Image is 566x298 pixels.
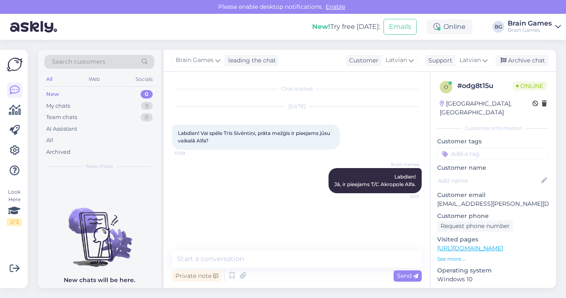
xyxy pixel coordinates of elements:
[141,102,153,110] div: 9
[141,90,153,98] div: 0
[44,74,54,85] div: All
[52,57,105,66] span: Search customers
[437,275,549,284] p: Windows 10
[176,56,214,65] span: Brain Games
[225,56,276,65] div: leading the chat
[444,84,448,90] span: o
[141,113,153,122] div: 0
[388,194,419,200] span: 13:17
[64,276,135,285] p: New chats will be here.
[457,81,513,91] div: # odg8t15u
[7,218,22,226] div: 2 / 3
[437,148,549,160] input: Add a tag
[172,270,222,282] div: Private note
[427,19,472,34] div: Online
[46,125,77,133] div: AI Assistant
[87,74,102,85] div: Web
[437,124,549,132] div: Customer information
[175,150,206,156] span: 13:09
[508,27,552,34] div: Brain Games
[508,20,552,27] div: Brain Games
[86,163,113,170] span: New chats
[508,20,561,34] a: Brain GamesBrain Games
[312,23,330,31] b: New!
[440,99,532,117] div: [GEOGRAPHIC_DATA], [GEOGRAPHIC_DATA]
[323,3,348,10] span: Enable
[437,255,549,263] p: See more ...
[437,191,549,200] p: Customer email
[46,148,70,156] div: Archived
[513,81,547,91] span: Online
[312,22,380,32] div: Try free [DATE]:
[134,74,154,85] div: Socials
[437,137,549,146] p: Customer tags
[172,103,422,110] div: [DATE]
[7,57,23,73] img: Askly Logo
[496,55,548,66] div: Archive chat
[425,56,452,65] div: Support
[386,56,407,65] span: Latvian
[437,200,549,208] p: [EMAIL_ADDRESS][PERSON_NAME][DOMAIN_NAME]
[388,161,419,168] span: Brain Games
[437,220,513,232] div: Request phone number
[397,272,418,280] span: Send
[172,85,422,93] div: Chat started
[46,90,59,98] div: New
[493,21,504,33] div: BG
[437,266,549,275] p: Operating system
[437,212,549,220] p: Customer phone
[178,130,331,144] span: Labdien! Vai spēle Trīs Sivēntiņi, prāta mežģis ir pieejams jūsu veikalā Alfa?
[38,193,161,268] img: No chats
[46,136,53,145] div: All
[437,235,549,244] p: Visited pages
[7,188,22,226] div: Look Here
[346,56,378,65] div: Customer
[383,19,417,35] button: Emails
[459,56,481,65] span: Latvian
[46,113,77,122] div: Team chats
[438,176,540,185] input: Add name
[437,287,549,296] p: Browser
[437,163,549,172] p: Customer name
[437,244,503,252] a: [URL][DOMAIN_NAME]
[46,102,70,110] div: My chats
